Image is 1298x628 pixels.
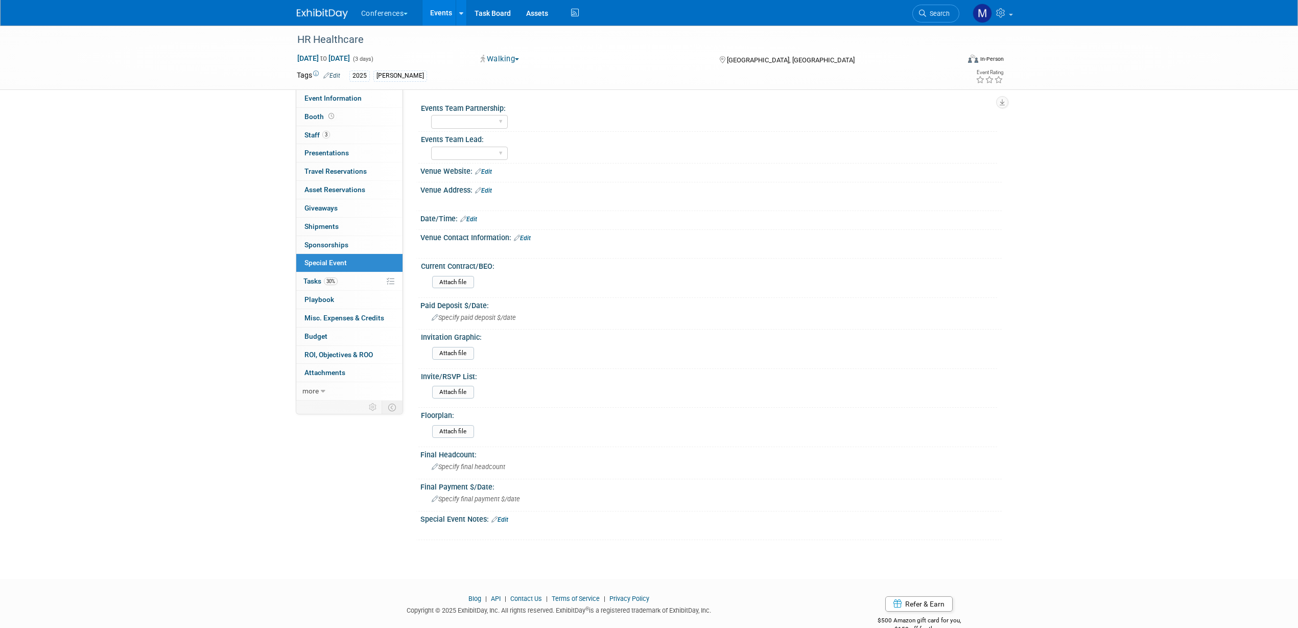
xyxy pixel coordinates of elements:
a: Refer & Earn [885,596,953,612]
span: to [319,54,328,62]
div: Event Rating [976,70,1003,75]
div: Date/Time: [420,211,1002,224]
span: Asset Reservations [304,185,365,194]
a: ROI, Objectives & ROO [296,346,403,364]
span: | [544,595,550,602]
img: ExhibitDay [297,9,348,19]
span: Playbook [304,295,334,304]
td: Tags [297,70,340,82]
a: Privacy Policy [609,595,649,602]
a: API [491,595,501,602]
a: Search [912,5,959,22]
a: Presentations [296,144,403,162]
sup: ® [585,606,589,612]
a: Edit [491,516,508,523]
div: Venue Contact Information: [420,230,1002,243]
a: Staff3 [296,126,403,144]
span: Booth [304,112,336,121]
span: Specify paid deposit $/date [432,314,516,321]
span: Tasks [303,277,338,285]
div: Invite/RSVP List: [421,369,997,382]
a: Edit [514,235,531,242]
div: [PERSON_NAME] [373,71,427,81]
td: Personalize Event Tab Strip [364,401,382,414]
a: Edit [460,216,477,223]
span: Shipments [304,222,339,230]
div: Event Format [899,53,1004,68]
a: Budget [296,328,403,345]
span: | [601,595,608,602]
td: Toggle Event Tabs [382,401,403,414]
span: Presentations [304,149,349,157]
span: more [302,387,319,395]
span: | [502,595,509,602]
span: Attachments [304,368,345,377]
span: 3 [322,131,330,138]
a: Edit [475,187,492,194]
a: Playbook [296,291,403,309]
span: [DATE] [DATE] [297,54,350,63]
span: Budget [304,332,327,340]
a: Tasks30% [296,272,403,290]
div: In-Person [980,55,1004,63]
a: more [296,382,403,400]
a: Sponsorships [296,236,403,254]
a: Event Information [296,89,403,107]
img: Format-Inperson.png [968,55,978,63]
a: Blog [468,595,481,602]
div: Final Headcount: [420,447,1002,460]
a: Special Event [296,254,403,272]
div: Current Contract/BEO: [421,259,997,271]
span: ROI, Objectives & ROO [304,351,373,359]
div: Copyright © 2025 ExhibitDay, Inc. All rights reserved. ExhibitDay is a registered trademark of Ex... [297,603,822,615]
div: Invitation Graphic: [421,330,997,342]
div: Paid Deposit $/Date: [420,298,1002,311]
a: Shipments [296,218,403,236]
div: Floorplan: [421,408,997,421]
span: [GEOGRAPHIC_DATA], [GEOGRAPHIC_DATA] [727,56,855,64]
div: Events Team Partnership: [421,101,997,113]
span: Sponsorships [304,241,348,249]
a: Giveaways [296,199,403,217]
span: Booth not reserved yet [326,112,336,120]
span: Giveaways [304,204,338,212]
a: Asset Reservations [296,181,403,199]
span: Search [926,10,950,17]
span: Misc. Expenses & Credits [304,314,384,322]
span: | [483,595,489,602]
a: Travel Reservations [296,162,403,180]
div: Events Team Lead: [421,132,997,145]
img: Marygrace LeGros [973,4,992,23]
span: Special Event [304,259,347,267]
a: Terms of Service [552,595,600,602]
a: Attachments [296,364,403,382]
span: Specify final payment $/date [432,495,520,503]
span: Staff [304,131,330,139]
div: HR Healthcare [294,31,944,49]
a: Contact Us [510,595,542,602]
div: Venue Website: [420,164,1002,177]
div: 2025 [349,71,370,81]
a: Edit [323,72,340,79]
div: Venue Address: [420,182,1002,196]
div: Special Event Notes: [420,511,1002,525]
a: Edit [475,168,492,175]
div: Final Payment $/Date: [420,479,1002,492]
span: (3 days) [352,56,373,62]
span: Specify final headcount [432,463,505,471]
a: Misc. Expenses & Credits [296,309,403,327]
span: Event Information [304,94,362,102]
span: 30% [324,277,338,285]
span: Travel Reservations [304,167,367,175]
button: Walking [477,54,523,64]
a: Booth [296,108,403,126]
